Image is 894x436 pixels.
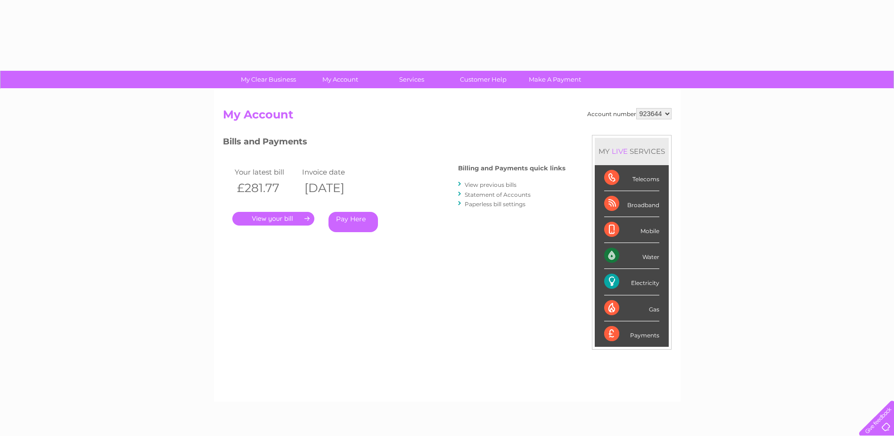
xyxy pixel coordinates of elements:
[458,165,566,172] h4: Billing and Payments quick links
[301,71,379,88] a: My Account
[604,165,659,191] div: Telecoms
[595,138,669,165] div: MY SERVICES
[232,178,300,198] th: £281.77
[465,201,525,208] a: Paperless bill settings
[604,191,659,217] div: Broadband
[373,71,451,88] a: Services
[230,71,307,88] a: My Clear Business
[444,71,522,88] a: Customer Help
[328,212,378,232] a: Pay Here
[223,135,566,151] h3: Bills and Payments
[587,108,672,119] div: Account number
[516,71,594,88] a: Make A Payment
[465,191,531,198] a: Statement of Accounts
[300,178,368,198] th: [DATE]
[223,108,672,126] h2: My Account
[604,217,659,243] div: Mobile
[604,243,659,269] div: Water
[300,166,368,178] td: Invoice date
[604,295,659,321] div: Gas
[604,269,659,295] div: Electricity
[604,321,659,347] div: Payments
[465,181,517,188] a: View previous bills
[232,212,314,226] a: .
[610,147,630,156] div: LIVE
[232,166,300,178] td: Your latest bill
